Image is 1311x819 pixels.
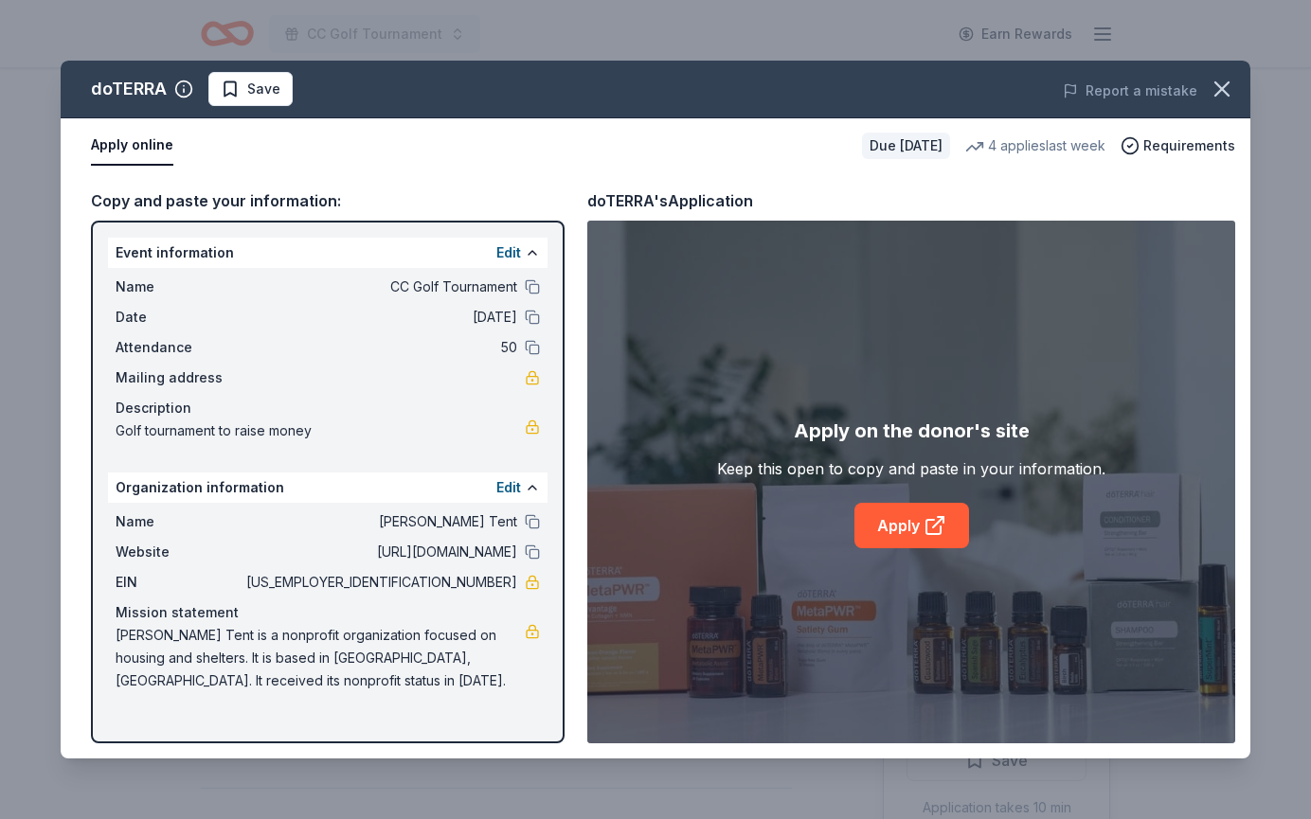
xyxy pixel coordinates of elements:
button: Requirements [1121,134,1235,157]
span: CC Golf Tournament [242,276,517,298]
span: Website [116,541,242,563]
button: Apply online [91,126,173,166]
div: 4 applies last week [965,134,1105,157]
div: doTERRA [91,74,167,104]
div: Apply on the donor's site [794,416,1030,446]
span: Name [116,510,242,533]
div: Keep this open to copy and paste in your information. [717,457,1105,480]
button: Report a mistake [1063,80,1197,102]
div: Organization information [108,472,548,503]
div: Copy and paste your information: [91,188,565,213]
span: 50 [242,336,517,359]
div: Description [116,397,540,419]
div: Mission statement [116,601,540,624]
span: [DATE] [242,306,517,329]
span: [US_EMPLOYER_IDENTIFICATION_NUMBER] [242,571,517,594]
div: doTERRA's Application [587,188,753,213]
div: Due [DATE] [862,133,950,159]
span: EIN [116,571,242,594]
span: Requirements [1143,134,1235,157]
span: Date [116,306,242,329]
button: Edit [496,241,521,264]
a: Apply [854,503,969,548]
span: Attendance [116,336,242,359]
span: [PERSON_NAME] Tent [242,510,517,533]
button: Edit [496,476,521,499]
div: Event information [108,238,548,268]
span: Golf tournament to raise money [116,419,525,442]
span: Mailing address [116,366,242,389]
button: Save [208,72,293,106]
span: [PERSON_NAME] Tent is a nonprofit organization focused on housing and shelters. It is based in [G... [116,624,525,692]
span: [URL][DOMAIN_NAME] [242,541,517,563]
span: Save [247,78,280,100]
span: Name [116,276,242,298]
